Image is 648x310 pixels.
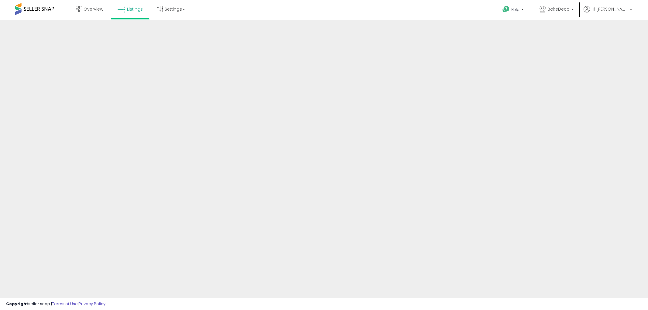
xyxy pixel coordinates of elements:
[502,5,510,13] i: Get Help
[127,6,143,12] span: Listings
[498,1,530,20] a: Help
[547,6,570,12] span: BakeDeco
[84,6,103,12] span: Overview
[511,7,519,12] span: Help
[591,6,628,12] span: Hi [PERSON_NAME]
[584,6,632,20] a: Hi [PERSON_NAME]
